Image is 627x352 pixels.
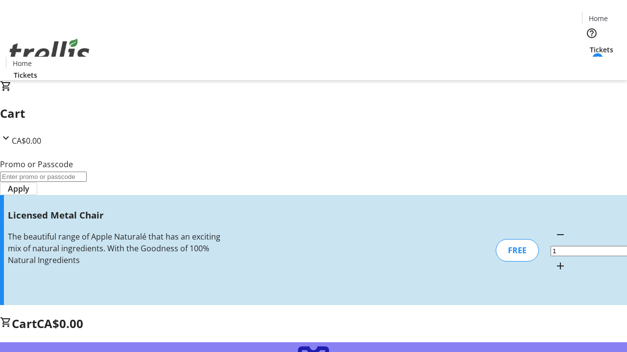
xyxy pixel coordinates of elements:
button: Decrement by one [551,225,570,244]
span: Home [13,58,32,68]
span: Tickets [14,70,37,80]
button: Help [582,23,602,43]
span: Apply [8,183,29,195]
button: Increment by one [551,256,570,276]
div: FREE [496,239,539,262]
span: Home [589,13,608,23]
a: Tickets [582,44,621,55]
h3: Licensed Metal Chair [8,208,222,222]
span: CA$0.00 [37,315,83,331]
button: Cart [582,55,602,74]
a: Home [6,58,38,68]
a: Tickets [6,70,45,80]
a: Home [582,13,614,23]
div: The beautiful range of Apple Naturalé that has an exciting mix of natural ingredients. With the G... [8,231,222,266]
span: CA$0.00 [12,135,41,146]
span: Tickets [590,44,613,55]
img: Orient E2E Organization BcvNXqo23y's Logo [6,28,93,77]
